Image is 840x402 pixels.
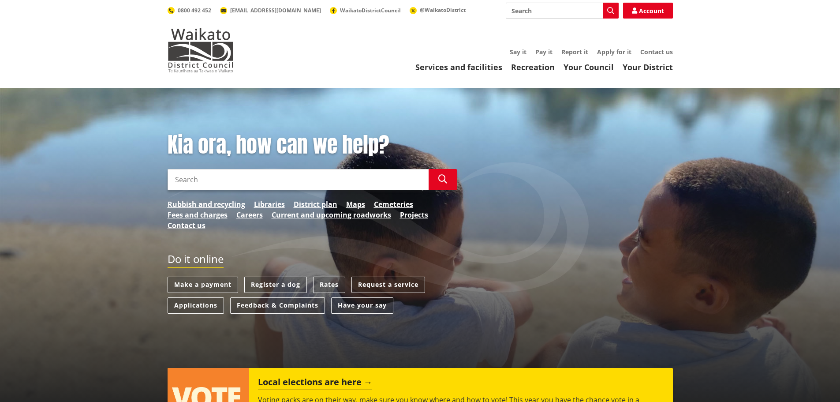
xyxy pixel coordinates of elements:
[410,6,466,14] a: @WaikatoDistrict
[623,62,673,72] a: Your District
[640,48,673,56] a: Contact us
[400,210,428,220] a: Projects
[346,199,365,210] a: Maps
[236,210,263,220] a: Careers
[313,277,345,293] a: Rates
[415,62,502,72] a: Services and facilities
[244,277,307,293] a: Register a dog
[330,7,401,14] a: WaikatoDistrictCouncil
[510,48,526,56] a: Say it
[230,7,321,14] span: [EMAIL_ADDRESS][DOMAIN_NAME]
[168,277,238,293] a: Make a payment
[220,7,321,14] a: [EMAIL_ADDRESS][DOMAIN_NAME]
[254,199,285,210] a: Libraries
[374,199,413,210] a: Cemeteries
[506,3,619,19] input: Search input
[168,169,429,190] input: Search input
[258,377,372,390] h2: Local elections are here
[564,62,614,72] a: Your Council
[272,210,391,220] a: Current and upcoming roadworks
[597,48,631,56] a: Apply for it
[168,28,234,72] img: Waikato District Council - Te Kaunihera aa Takiwaa o Waikato
[168,297,224,314] a: Applications
[561,48,588,56] a: Report it
[799,365,831,397] iframe: Messenger Launcher
[178,7,211,14] span: 0800 492 452
[511,62,555,72] a: Recreation
[420,6,466,14] span: @WaikatoDistrict
[331,297,393,314] a: Have your say
[168,7,211,14] a: 0800 492 452
[230,297,325,314] a: Feedback & Complaints
[168,220,205,231] a: Contact us
[623,3,673,19] a: Account
[351,277,425,293] a: Request a service
[168,199,245,210] a: Rubbish and recycling
[168,132,457,158] h1: Kia ora, how can we help?
[340,7,401,14] span: WaikatoDistrictCouncil
[168,253,224,268] h2: Do it online
[535,48,553,56] a: Pay it
[168,210,228,220] a: Fees and charges
[294,199,337,210] a: District plan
